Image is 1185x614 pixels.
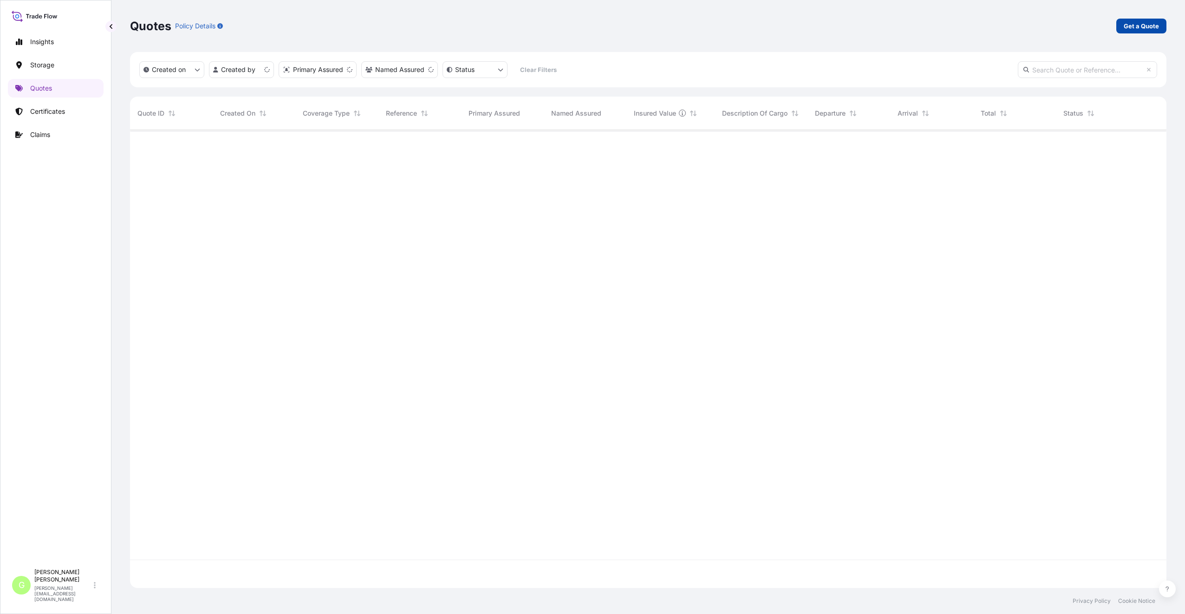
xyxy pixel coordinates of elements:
p: Policy Details [175,21,215,31]
a: Get a Quote [1116,19,1166,33]
span: Total [981,109,996,118]
span: Description Of Cargo [722,109,788,118]
a: Insights [8,33,104,51]
button: Sort [1085,108,1096,119]
span: Quote ID [137,109,164,118]
button: Sort [419,108,430,119]
span: Status [1063,109,1083,118]
span: Departure [815,109,846,118]
span: Named Assured [551,109,601,118]
input: Search Quote or Reference... [1018,61,1157,78]
button: Sort [789,108,801,119]
button: Sort [688,108,699,119]
a: Claims [8,125,104,144]
span: Primary Assured [469,109,520,118]
span: Reference [386,109,417,118]
span: Insured Value [634,109,676,118]
p: Certificates [30,107,65,116]
button: Sort [166,108,177,119]
button: Clear Filters [512,62,564,77]
p: Claims [30,130,50,139]
button: cargoOwner Filter options [361,61,438,78]
a: Quotes [8,79,104,98]
button: createdBy Filter options [209,61,274,78]
a: Cookie Notice [1118,597,1155,605]
p: Created by [221,65,255,74]
span: Arrival [898,109,918,118]
p: Named Assured [375,65,424,74]
a: Storage [8,56,104,74]
p: Insights [30,37,54,46]
button: createdOn Filter options [139,61,204,78]
button: certificateStatus Filter options [443,61,508,78]
p: Status [455,65,475,74]
span: Created On [220,109,255,118]
p: [PERSON_NAME][EMAIL_ADDRESS][DOMAIN_NAME] [34,585,92,602]
button: Sort [352,108,363,119]
p: Storage [30,60,54,70]
p: Created on [152,65,186,74]
button: Sort [920,108,931,119]
p: Primary Assured [293,65,343,74]
p: Quotes [130,19,171,33]
span: Coverage Type [303,109,350,118]
button: Sort [847,108,859,119]
a: Privacy Policy [1073,597,1111,605]
button: Sort [257,108,268,119]
a: Certificates [8,102,104,121]
p: [PERSON_NAME] [PERSON_NAME] [34,568,92,583]
button: distributor Filter options [279,61,357,78]
p: Clear Filters [520,65,557,74]
p: Get a Quote [1124,21,1159,31]
p: Quotes [30,84,52,93]
span: G [19,581,25,590]
button: Sort [998,108,1009,119]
